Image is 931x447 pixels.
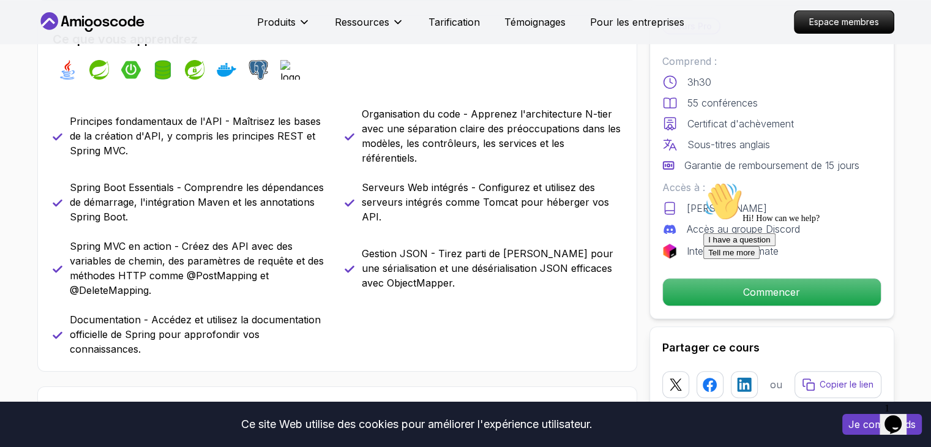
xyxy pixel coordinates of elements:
[362,108,621,164] font: Organisation du code - Apprenez l'architecture N-tier avec une séparation claire des préoccupatio...
[809,17,879,27] font: Espace membres
[70,115,321,157] font: Principes fondamentaux de l'API - Maîtrisez les bases de la création d'API, y compris les princip...
[185,60,204,80] img: logo de sécurité à ressort
[662,55,717,67] font: Comprend :
[687,245,779,257] font: IntelliJ IDEA Ultimate
[590,15,684,29] a: Pour les entreprises
[842,414,922,435] button: Accepter les cookies
[70,181,324,223] font: Spring Boot Essentials - Comprendre les dépendances de démarrage, l'intégration Maven et les anno...
[70,314,321,355] font: Documentation - Accédez et utilisez la documentation officielle de Spring pour approfondir vos co...
[684,159,859,171] font: Garantie de remboursement de 15 jours
[257,15,310,39] button: Produits
[687,76,711,88] font: 3h30
[880,398,919,435] iframe: widget de discussion
[5,5,225,82] div: 👋Hi! How can we help?I have a questionTell me more
[504,15,566,29] a: Témoignages
[5,37,121,46] span: Hi! How can we help?
[70,240,324,296] font: Spring MVC en action - Créez des API avec des variables de chemin, des paramètres de requête et d...
[662,341,760,354] font: Partager ce cours
[257,16,296,28] font: Produits
[662,278,881,306] button: Commencer
[687,118,794,130] font: Certificat d'achèvement
[58,60,77,80] img: logo Java
[121,60,141,80] img: logo de la botte à ressort
[698,177,919,392] iframe: widget de discussion
[362,247,613,289] font: Gestion JSON - Tirez parti de [PERSON_NAME] pour une sérialisation et une désérialisation JSON ef...
[5,5,44,44] img: :wave:
[241,418,593,430] font: Ce site Web utilise des cookies pour améliorer l'expérience utilisateur.
[794,10,894,34] a: Espace membres
[217,60,236,80] img: logo docker
[687,202,767,214] font: [PERSON_NAME]
[504,16,566,28] font: Témoignages
[335,15,404,39] button: Ressources
[153,60,173,80] img: logo spring-data-jpa
[280,60,300,80] img: logo h2
[249,60,268,80] img: logo postgres
[335,16,389,28] font: Ressources
[428,16,480,28] font: Tarification
[362,181,609,223] font: Serveurs Web intégrés - Configurez et utilisez des serveurs intégrés comme Tomcat pour héberger v...
[5,56,77,69] button: I have a question
[687,223,800,235] font: Accès au groupe Discord
[590,16,684,28] font: Pour les entreprises
[848,418,916,430] font: Je comprends
[687,97,758,109] font: 55 conférences
[662,244,677,258] img: logo de Jetbrains
[687,138,770,151] font: Sous-titres anglais
[5,69,61,82] button: Tell me more
[428,15,480,29] a: Tarification
[662,181,705,193] font: Accès à :
[89,60,109,80] img: logo du printemps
